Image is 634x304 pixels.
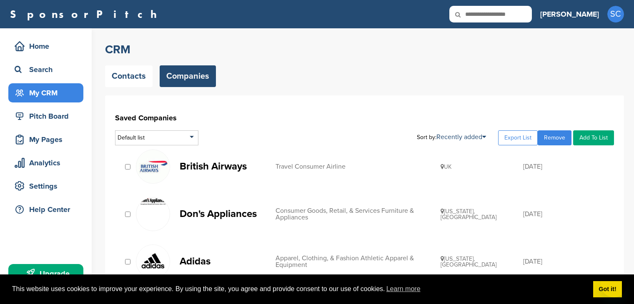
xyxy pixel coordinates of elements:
[13,179,83,194] div: Settings
[10,9,162,20] a: SponsorPitch
[441,256,523,268] div: [US_STATE], [GEOGRAPHIC_DATA]
[8,153,83,172] a: Analytics
[180,161,267,172] p: British Airways
[276,207,441,221] div: Consumer Goods, Retail, & Services Furniture & Appliances
[8,200,83,219] a: Help Center
[8,83,83,102] a: My CRM
[136,150,170,183] img: Baa
[441,164,523,170] div: UK
[540,8,599,20] h3: [PERSON_NAME]
[136,198,170,205] img: Idon1
[180,256,267,267] p: Adidas
[593,281,622,298] a: dismiss cookie message
[13,132,83,147] div: My Pages
[601,271,627,297] iframe: Button to launch messaging window
[573,130,614,145] a: Add To List
[441,208,523,220] div: [US_STATE], [GEOGRAPHIC_DATA]
[498,130,538,145] a: Export List
[540,5,599,23] a: [PERSON_NAME]
[13,85,83,100] div: My CRM
[8,37,83,56] a: Home
[523,211,606,217] div: [DATE]
[13,155,83,170] div: Analytics
[136,244,606,279] a: Hwjxykur 400x400 Adidas Apparel, Clothing, & Fashion Athletic Apparel & Equipment [US_STATE], [GE...
[8,107,83,126] a: Pitch Board
[8,130,83,149] a: My Pages
[8,177,83,196] a: Settings
[13,202,83,217] div: Help Center
[13,109,83,124] div: Pitch Board
[180,209,267,219] p: Don's Appliances
[276,255,441,268] div: Apparel, Clothing, & Fashion Athletic Apparel & Equipment
[115,110,614,125] h1: Saved Companies
[385,283,422,295] a: learn more about cookies
[523,258,606,265] div: [DATE]
[115,130,198,145] div: Default list
[13,266,83,281] div: Upgrade
[417,134,486,140] div: Sort by:
[160,65,216,87] a: Companies
[276,163,441,170] div: Travel Consumer Airline
[136,150,606,184] a: Baa British Airways Travel Consumer Airline UK [DATE]
[8,60,83,79] a: Search
[136,197,606,231] a: Idon1 Don's Appliances Consumer Goods, Retail, & Services Furniture & Appliances [US_STATE], [GEO...
[13,62,83,77] div: Search
[136,245,170,278] img: Hwjxykur 400x400
[538,130,571,145] a: Remove
[105,65,153,87] a: Contacts
[436,133,486,141] a: Recently added
[12,283,586,295] span: This website uses cookies to improve your experience. By using the site, you agree and provide co...
[13,39,83,54] div: Home
[523,163,606,170] div: [DATE]
[8,264,83,283] a: Upgrade
[105,42,624,57] h2: CRM
[607,6,624,22] span: SC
